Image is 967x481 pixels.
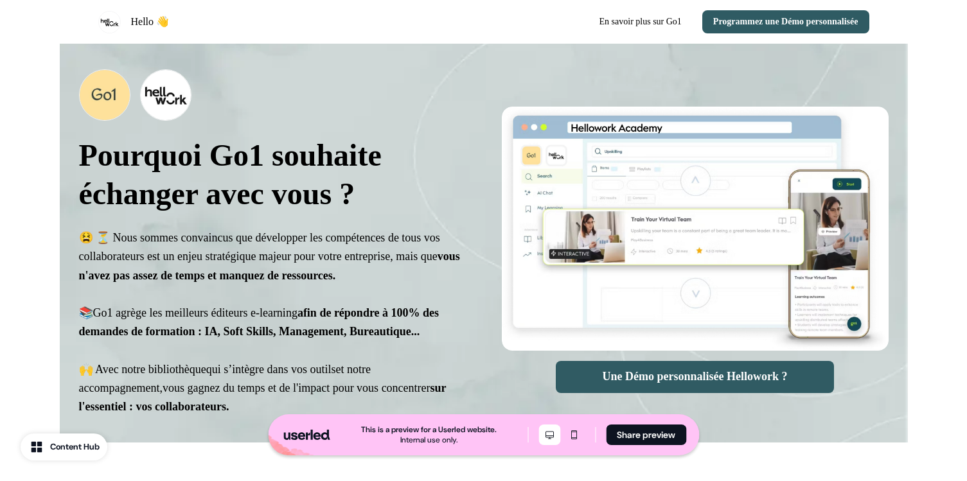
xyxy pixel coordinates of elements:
button: Mobile mode [563,424,585,445]
p: Pourquoi Go1 souhaite échanger avec vous ? [79,136,466,213]
button: Share preview [606,424,686,445]
strong: vous n'avez pas assez de temps et manquez de ressources. [79,250,460,281]
button: Une Démo personnalisée Hellowork ? [556,361,835,393]
button: Desktop mode [538,424,560,445]
strong: 📚 [79,306,93,319]
button: Programmez une Démo personnalisée [702,10,869,33]
div: This is a preview for a Userled website. [361,424,497,435]
p: Hello 👋 [131,14,170,30]
span: vous gagnez du temps et de l'impact pour vous concentrer [79,381,447,413]
span: qui s’intègre dans vos outils [206,363,336,376]
a: En savoir plus sur Go1 [589,10,692,33]
button: Content Hub [21,433,107,460]
span: Go1 agrège les meilleurs éditeurs e-learning​ [79,306,439,338]
span: 🙌 Avec notre bibliothèque [79,363,206,376]
span: 😫 ⏳ Nous sommes convaincus que développer les compétences de tous vos collaborateurs est un enjeu... [79,231,460,282]
div: Internal use only. [400,435,457,445]
div: Content Hub [50,441,100,453]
